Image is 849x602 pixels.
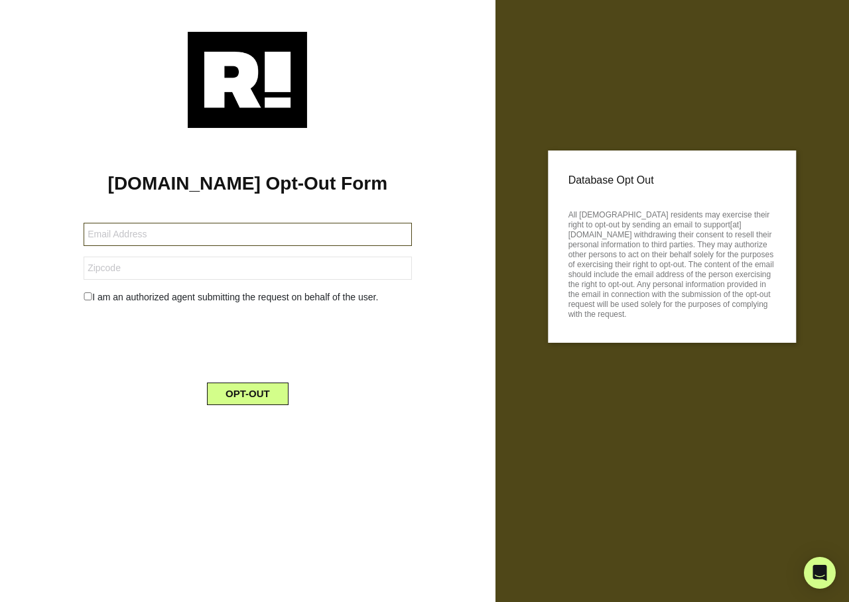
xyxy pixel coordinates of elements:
div: I am an authorized agent submitting the request on behalf of the user. [74,290,421,304]
img: Retention.com [188,32,307,128]
input: Zipcode [84,257,411,280]
input: Email Address [84,223,411,246]
iframe: reCAPTCHA [147,315,348,367]
p: All [DEMOGRAPHIC_DATA] residents may exercise their right to opt-out by sending an email to suppo... [568,206,776,320]
button: OPT-OUT [207,383,289,405]
p: Database Opt Out [568,170,776,190]
h1: [DOMAIN_NAME] Opt-Out Form [20,172,476,195]
div: Open Intercom Messenger [804,557,836,589]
